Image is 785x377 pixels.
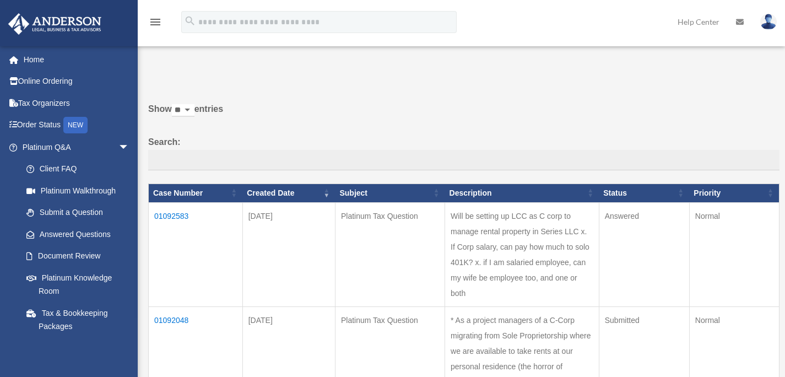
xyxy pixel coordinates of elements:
[242,184,335,203] th: Created Date: activate to sort column ascending
[15,223,135,245] a: Answered Questions
[172,104,194,117] select: Showentries
[149,15,162,29] i: menu
[63,117,88,133] div: NEW
[599,202,689,306] td: Answered
[149,19,162,29] a: menu
[8,49,146,71] a: Home
[15,337,140,359] a: Land Trust & Deed Forum
[335,202,445,306] td: Platinum Tax Question
[15,158,140,180] a: Client FAQ
[445,184,599,203] th: Description: activate to sort column ascending
[15,180,140,202] a: Platinum Walkthrough
[8,71,146,93] a: Online Ordering
[5,13,105,35] img: Anderson Advisors Platinum Portal
[15,302,140,337] a: Tax & Bookkeeping Packages
[149,184,243,203] th: Case Number: activate to sort column ascending
[760,14,777,30] img: User Pic
[689,184,779,203] th: Priority: activate to sort column ascending
[184,15,196,27] i: search
[148,150,779,171] input: Search:
[689,202,779,306] td: Normal
[15,267,140,302] a: Platinum Knowledge Room
[242,202,335,306] td: [DATE]
[15,245,140,267] a: Document Review
[148,101,779,128] label: Show entries
[8,136,140,158] a: Platinum Q&Aarrow_drop_down
[148,134,779,171] label: Search:
[599,184,689,203] th: Status: activate to sort column ascending
[15,202,140,224] a: Submit a Question
[149,202,243,306] td: 01092583
[335,184,445,203] th: Subject: activate to sort column ascending
[8,92,146,114] a: Tax Organizers
[118,136,140,159] span: arrow_drop_down
[8,114,146,137] a: Order StatusNEW
[445,202,599,306] td: Will be setting up LCC as C corp to manage rental property in Series LLC x. If Corp salary, can p...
